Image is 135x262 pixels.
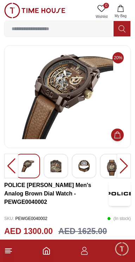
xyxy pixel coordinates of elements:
[78,160,90,172] img: POLICE NORWOOD Men's Analog Brown Dial Watch - PEWGE0040002
[4,213,47,224] p: PEWGE0040002
[103,3,109,8] span: 0
[93,3,110,21] a: 0Wishlist
[110,3,131,21] button: My Bag
[112,13,129,19] span: My Bag
[4,225,53,237] h2: AED 1300.00
[93,14,110,19] span: Wishlist
[50,160,62,172] img: POLICE NORWOOD Men's Analog Brown Dial Watch - PEWGE0040002
[4,216,14,221] span: SKU :
[114,241,130,257] div: Chat Widget
[111,129,124,141] button: Add to Cart
[58,225,107,237] h3: AED 1625.00
[112,52,124,63] span: 20%
[4,3,65,18] img: ...
[107,213,131,224] p: ( In stock )
[4,181,109,206] h3: POLICE [PERSON_NAME] Men's Analog Brown Dial Watch - PEWGE0040002
[21,160,34,172] img: POLICE NORWOOD Men's Analog Brown Dial Watch - PEWGE0040002
[10,51,125,142] img: POLICE NORWOOD Men's Analog Brown Dial Watch - PEWGE0040002
[109,181,131,206] img: POLICE NORWOOD Men's Analog Brown Dial Watch - PEWGE0040002
[42,247,51,255] a: Home
[106,160,118,176] img: POLICE NORWOOD Men's Analog Brown Dial Watch - PEWGE0040002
